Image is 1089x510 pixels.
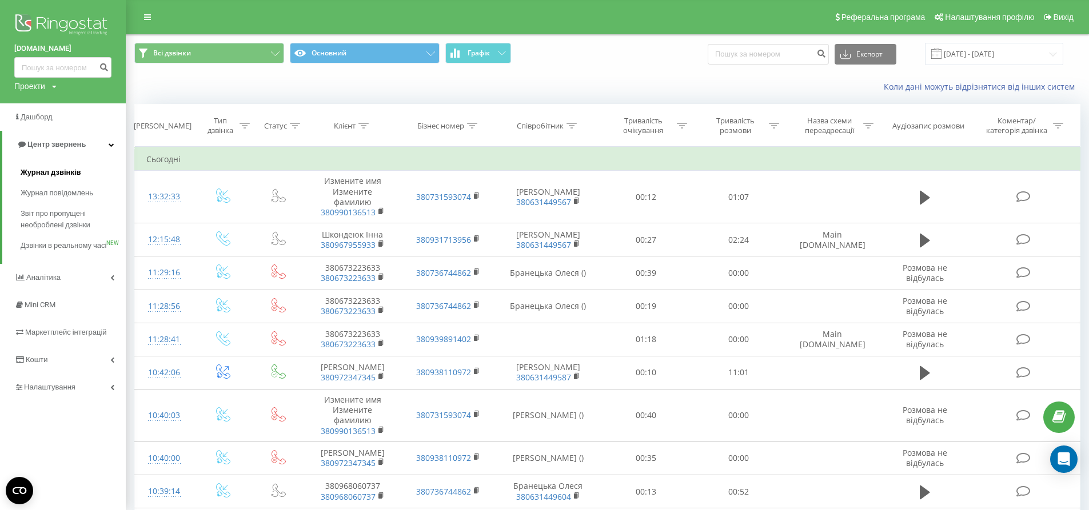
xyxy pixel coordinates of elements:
a: 380736744862 [416,300,471,311]
a: Дзвінки в реальному часіNEW [21,235,126,256]
div: 10:40:03 [146,404,182,427]
a: 380938110972 [416,367,471,378]
div: 13:32:33 [146,186,182,208]
a: 380931713956 [416,234,471,245]
td: Шкондеюк Інна [305,223,401,256]
span: Аналiтика [26,273,61,282]
td: [PERSON_NAME] [496,356,600,389]
a: 380673223633 [321,306,376,316]
a: Журнал повідомлень [21,183,126,203]
button: Open CMP widget [6,477,33,504]
td: Измените имя Измените фамилию [305,171,401,223]
div: Співробітник [517,121,564,131]
input: Пошук за номером [708,44,829,65]
td: 380673223633 [305,323,401,356]
span: Звіт про пропущені необроблені дзвінки [21,208,120,231]
span: Журнал дзвінків [21,167,81,178]
td: 00:00 [692,389,784,442]
td: Main [DOMAIN_NAME] [784,323,880,356]
span: Розмова не відбулась [903,447,947,468]
div: Клієнт [334,121,356,131]
span: Графік [468,49,490,57]
div: 10:40:00 [146,447,182,469]
div: Open Intercom Messenger [1050,445,1078,473]
span: Розмова не відбулась [903,262,947,283]
td: 00:10 [600,356,692,389]
td: 00:27 [600,223,692,256]
div: 10:42:06 [146,362,182,384]
a: 380938110972 [416,452,471,463]
div: 11:28:56 [146,295,182,318]
td: [PERSON_NAME] [305,441,401,475]
a: 380990136513 [321,425,376,436]
td: Сьогодні [135,148,1080,171]
a: 380990136513 [321,207,376,218]
a: 380731593074 [416,409,471,420]
td: [PERSON_NAME] () [496,441,600,475]
a: 380673223633 [321,339,376,350]
span: Налаштування [24,383,75,391]
td: 00:00 [692,441,784,475]
a: Журнал дзвінків [21,162,126,183]
td: 01:07 [692,171,784,223]
td: 00:12 [600,171,692,223]
div: 12:15:48 [146,228,182,251]
a: 380673223633 [321,272,376,283]
td: 01:18 [600,323,692,356]
td: Бранецька Олеся () [496,290,600,323]
span: Розмова не відбулась [903,404,947,425]
td: 02:24 [692,223,784,256]
td: [PERSON_NAME] [496,223,600,256]
div: 10:39:14 [146,480,182,503]
td: 00:39 [600,256,692,290]
td: 380673223633 [305,290,401,323]
span: Маркетплейс інтеграцій [25,328,107,336]
td: [PERSON_NAME] () [496,389,600,442]
button: Основний [290,43,440,63]
span: Дашборд [21,113,53,121]
td: 00:00 [692,256,784,290]
span: Всі дзвінки [153,49,191,58]
a: 380972347345 [321,372,376,383]
td: 380968060737 [305,475,401,508]
span: Розмова не відбулась [903,328,947,350]
img: Ringostat logo [14,11,111,40]
td: 00:35 [600,441,692,475]
span: Дзвінки в реальному часі [21,240,106,251]
button: Експорт [835,44,896,65]
a: Звіт про пропущені необроблені дзвінки [21,203,126,235]
button: Всі дзвінки [134,43,284,63]
div: Коментар/категорія дзвінка [983,116,1050,135]
td: Main [DOMAIN_NAME] [784,223,880,256]
a: 380731593074 [416,191,471,202]
a: Коли дані можуть відрізнятися вiд інших систем [884,81,1080,92]
div: Тривалість очікування [613,116,674,135]
div: Бізнес номер [417,121,464,131]
div: Аудіозапис розмови [892,121,964,131]
td: 11:01 [692,356,784,389]
a: Центр звернень [2,131,126,158]
td: 00:40 [600,389,692,442]
span: Кошти [26,355,47,364]
div: Назва схеми переадресації [799,116,860,135]
div: 11:29:16 [146,262,182,284]
td: [PERSON_NAME] [496,171,600,223]
a: 380939891402 [416,334,471,344]
td: 00:00 [692,290,784,323]
span: Центр звернень [27,140,86,148]
td: [PERSON_NAME] [305,356,401,389]
td: 00:19 [600,290,692,323]
button: Графік [445,43,511,63]
span: Вихід [1054,13,1074,22]
td: 00:13 [600,475,692,508]
span: Налаштування профілю [945,13,1034,22]
span: Реферальна програма [841,13,926,22]
td: 00:00 [692,323,784,356]
a: [DOMAIN_NAME] [14,43,111,54]
a: 380631449604 [516,491,571,502]
a: 380968060737 [321,491,376,502]
td: 00:52 [692,475,784,508]
span: Mini CRM [25,300,55,309]
td: Бранецька Олеся [496,475,600,508]
a: 380631449567 [516,196,571,207]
